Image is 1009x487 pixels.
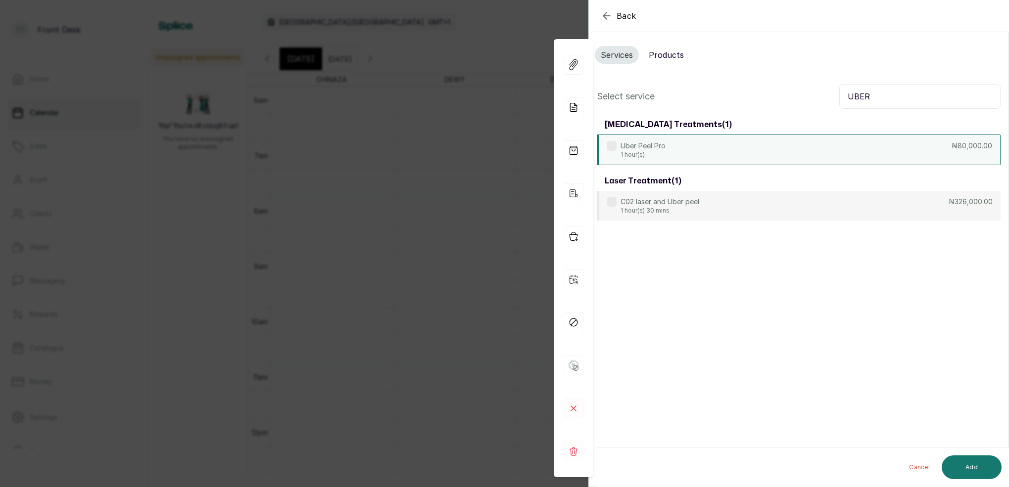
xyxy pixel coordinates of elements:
button: Add [942,455,1002,479]
p: 1 hour(s) [621,151,666,159]
p: Select service [597,89,655,103]
button: Back [601,10,636,22]
h3: [MEDICAL_DATA] treatments ( 1 ) [605,119,732,131]
span: Back [617,10,636,22]
input: Search. [839,84,1001,109]
p: ₦80,000.00 [952,141,992,151]
p: Uber Peel Pro [621,141,666,151]
p: 1 hour(s) 30 mins [621,207,699,215]
h3: laser treatment ( 1 ) [605,175,681,187]
button: Products [643,46,690,64]
button: Cancel [901,455,938,479]
button: Services [595,46,639,64]
p: C02 laser and Uber peel [621,197,699,207]
p: ₦326,000.00 [949,197,993,207]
